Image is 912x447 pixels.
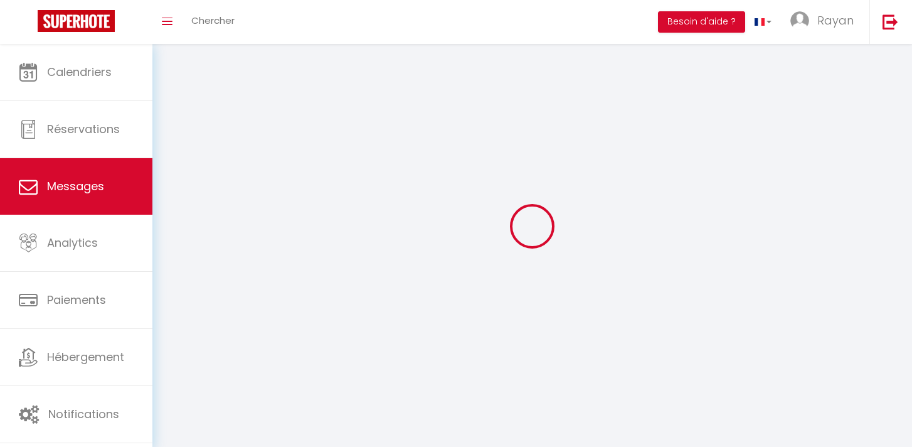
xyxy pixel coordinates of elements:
img: logout [883,14,898,30]
span: Réservations [47,121,120,137]
span: Paiements [47,292,106,308]
span: Messages [47,178,104,194]
span: Rayan [817,13,854,28]
span: Analytics [47,235,98,250]
img: ... [790,11,809,30]
button: Besoin d'aide ? [658,11,745,33]
span: Hébergement [47,349,124,365]
span: Notifications [48,406,119,422]
img: Super Booking [38,10,115,32]
span: Calendriers [47,64,112,80]
span: Chercher [191,14,235,27]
